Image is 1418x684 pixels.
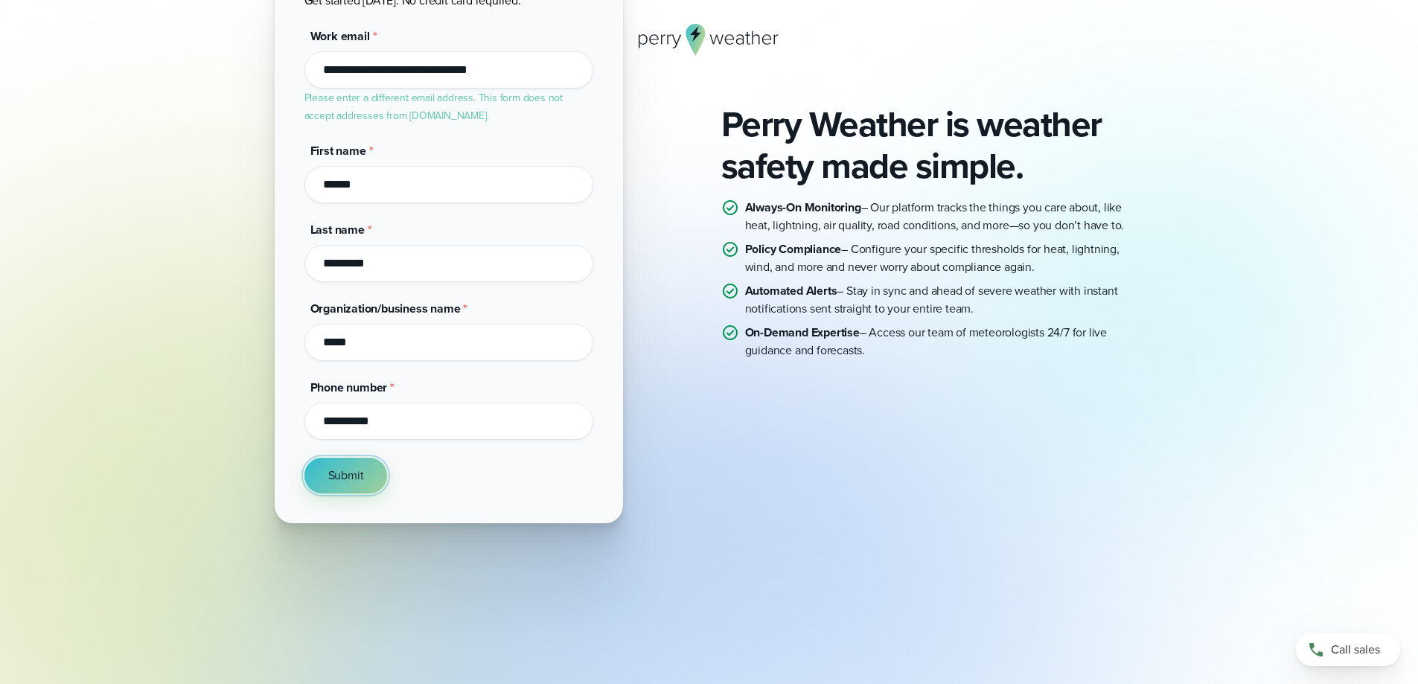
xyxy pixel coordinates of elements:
span: Call sales [1331,641,1380,659]
p: – Access our team of meteorologists 24/7 for live guidance and forecasts. [745,324,1144,359]
span: First name [310,142,366,159]
span: Submit [328,467,364,485]
label: Please enter a different email address. This form does not accept addresses from [DOMAIN_NAME]. [304,90,563,124]
span: Organization/business name [310,300,461,317]
p: – Configure your specific thresholds for heat, lightning, wind, and more and never worry about co... [745,240,1144,276]
button: Submit [304,458,388,493]
strong: Automated Alerts [745,282,837,299]
strong: On-Demand Expertise [745,324,860,341]
span: Last name [310,221,365,238]
span: Phone number [310,379,388,396]
a: Call sales [1296,633,1400,666]
strong: Policy Compliance [745,240,842,258]
h2: Perry Weather is weather safety made simple. [721,103,1144,187]
p: – Stay in sync and ahead of severe weather with instant notifications sent straight to your entir... [745,282,1144,318]
p: – Our platform tracks the things you care about, like heat, lightning, air quality, road conditio... [745,199,1144,234]
strong: Always-On Monitoring [745,199,861,216]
